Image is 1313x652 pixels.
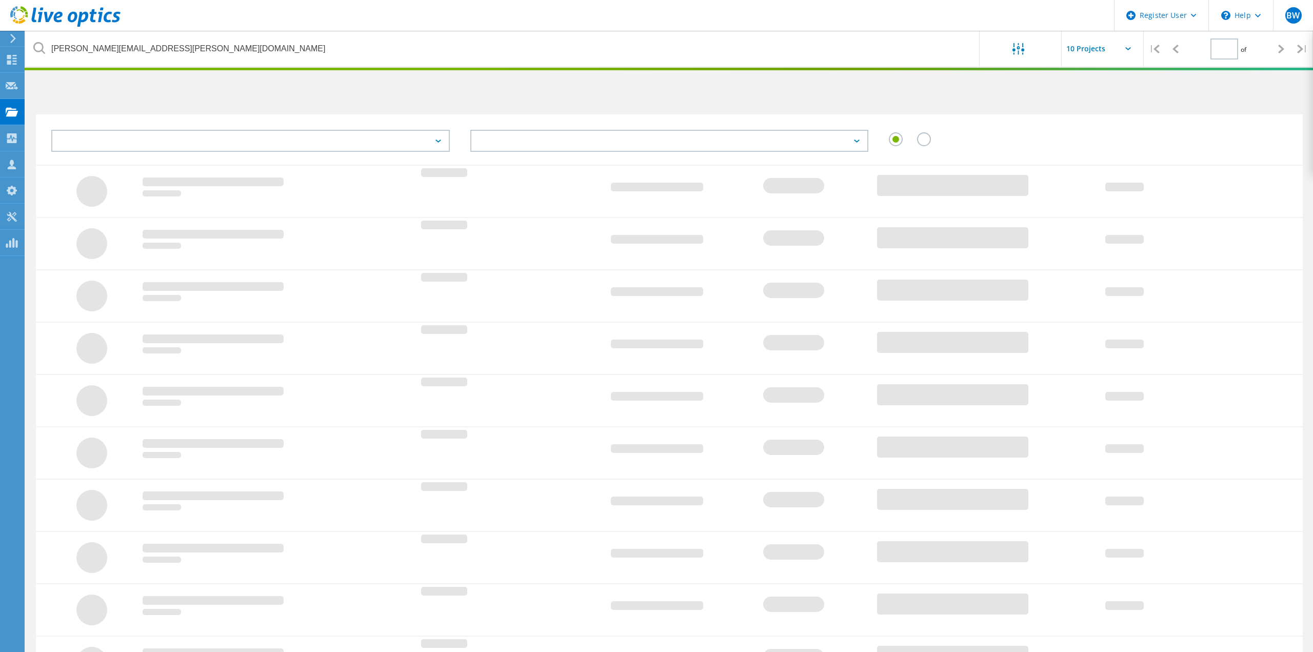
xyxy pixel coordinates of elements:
[1241,45,1246,54] span: of
[10,22,121,29] a: Live Optics Dashboard
[1221,11,1230,20] svg: \n
[1144,31,1165,67] div: |
[1286,11,1300,19] span: BW
[26,31,980,67] input: undefined
[1292,31,1313,67] div: |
